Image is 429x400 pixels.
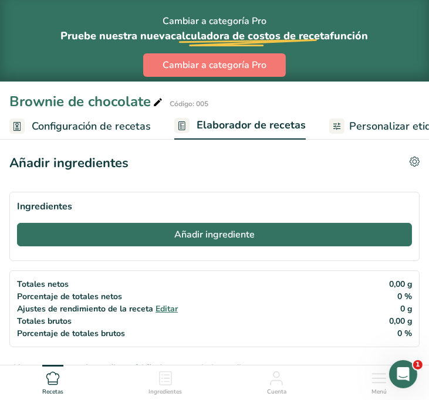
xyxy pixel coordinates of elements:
[17,200,72,213] font: Ingredientes
[42,365,63,397] a: Recetas
[389,316,412,327] font: 0,00 g
[17,328,125,339] font: Porcentaje de totales brutos
[17,279,69,290] font: Totales netos
[148,365,182,397] a: Ingredientes
[9,113,151,140] a: Configuración de recetas
[143,53,286,77] button: Cambiar a categoría Pro
[400,303,412,314] font: 0 g
[197,118,306,132] font: Elaborador de recetas
[42,388,63,396] font: Recetas
[267,388,286,396] font: Cuenta
[397,291,412,302] font: 0 %
[330,29,369,43] font: función
[156,303,178,314] font: Editar
[17,316,72,327] font: Totales brutos
[171,29,330,43] font: calculadora de costos de receta
[163,59,266,72] font: Cambiar a categoría Pro
[32,119,151,133] font: Configuración de recetas
[389,360,417,388] iframe: Chat en vivo de Intercom
[17,303,153,314] font: Ajustes de rendimiento de la receta
[148,388,182,396] font: Ingredientes
[371,388,387,396] font: Menú
[9,154,129,172] font: Añadir ingredientes
[389,279,412,290] font: 0,00 g
[174,112,306,140] a: Elaborador de recetas
[17,223,412,246] button: Añadir ingrediente
[397,328,412,339] font: 0 %
[139,362,261,375] font: Añada su propio ingrediente
[170,99,208,109] font: Código: 005
[17,291,122,302] font: Porcentaje de totales netos
[416,361,420,368] font: 1
[267,365,286,397] a: Cuenta
[174,228,255,241] font: Añadir ingrediente
[9,362,139,375] font: ¿No encuentra su ingrediente?
[163,15,266,28] font: Cambiar a categoría Pro
[61,29,171,43] font: Pruebe nuestra nueva
[9,92,151,111] font: Brownie de chocolate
